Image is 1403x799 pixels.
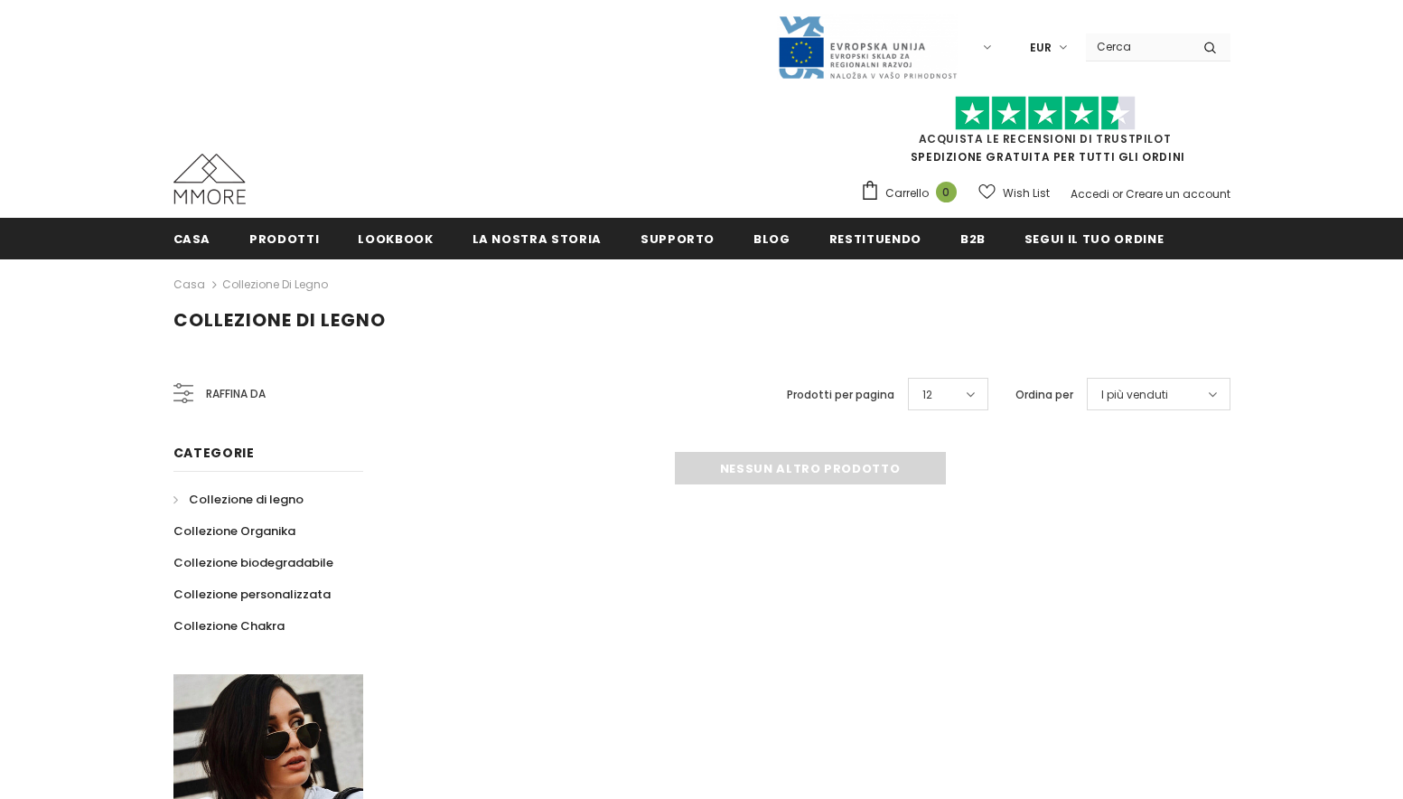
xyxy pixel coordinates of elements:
[960,230,986,248] span: B2B
[358,218,433,258] a: Lookbook
[173,218,211,258] a: Casa
[860,180,966,207] a: Carrello 0
[641,218,715,258] a: supporto
[1071,186,1109,202] a: Accedi
[1024,230,1164,248] span: Segui il tuo ordine
[955,96,1136,131] img: Fidati di Pilot Stars
[1101,386,1168,404] span: I più venduti
[472,218,602,258] a: La nostra storia
[173,578,331,610] a: Collezione personalizzata
[173,522,295,540] span: Collezione Organika
[777,39,958,54] a: Javni Razpis
[777,14,958,80] img: Javni Razpis
[753,218,790,258] a: Blog
[1086,33,1190,60] input: Search Site
[1126,186,1230,202] a: Creare un account
[206,384,266,404] span: Raffina da
[173,307,386,333] span: Collezione di legno
[1003,184,1050,202] span: Wish List
[173,230,211,248] span: Casa
[860,104,1230,164] span: SPEDIZIONE GRATUITA PER TUTTI GLI ORDINI
[173,154,246,204] img: Casi MMORE
[829,230,921,248] span: Restituendo
[922,386,932,404] span: 12
[978,177,1050,209] a: Wish List
[641,230,715,248] span: supporto
[249,230,319,248] span: Prodotti
[753,230,790,248] span: Blog
[173,274,205,296] a: Casa
[173,610,285,642] a: Collezione Chakra
[829,218,921,258] a: Restituendo
[173,617,285,634] span: Collezione Chakra
[787,386,894,404] label: Prodotti per pagina
[173,586,331,603] span: Collezione personalizzata
[472,230,602,248] span: La nostra storia
[885,184,929,202] span: Carrello
[919,131,1172,146] a: Acquista le recensioni di TrustPilot
[960,218,986,258] a: B2B
[173,444,255,462] span: Categorie
[173,554,333,571] span: Collezione biodegradabile
[936,182,957,202] span: 0
[1030,39,1052,57] span: EUR
[173,547,333,578] a: Collezione biodegradabile
[173,484,304,515] a: Collezione di legno
[189,491,304,508] span: Collezione di legno
[249,218,319,258] a: Prodotti
[173,515,295,547] a: Collezione Organika
[1112,186,1123,202] span: or
[358,230,433,248] span: Lookbook
[1015,386,1073,404] label: Ordina per
[1024,218,1164,258] a: Segui il tuo ordine
[222,277,328,292] a: Collezione di legno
